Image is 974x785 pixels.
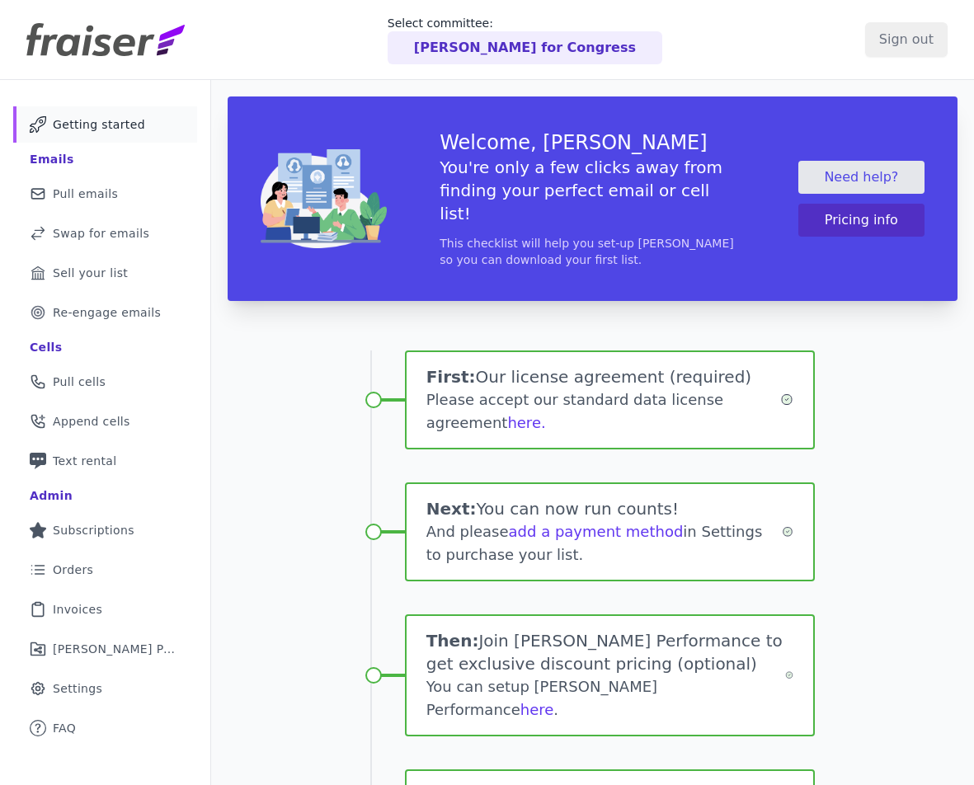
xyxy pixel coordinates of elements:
[426,631,479,651] span: Then:
[13,294,197,331] a: Re-engage emails
[440,129,746,156] h3: Welcome, [PERSON_NAME]
[426,629,785,675] h1: Join [PERSON_NAME] Performance to get exclusive discount pricing (optional)
[30,487,73,504] div: Admin
[13,215,197,251] a: Swap for emails
[13,106,197,143] a: Getting started
[53,225,149,242] span: Swap for emails
[13,631,197,667] a: [PERSON_NAME] Performance
[426,675,785,722] div: You can setup [PERSON_NAME] Performance .
[426,497,782,520] h1: You can now run counts!
[53,265,128,281] span: Sell your list
[426,365,780,388] h1: Our license agreement (required)
[13,403,197,440] a: Append cells
[13,176,197,212] a: Pull emails
[53,116,145,133] span: Getting started
[426,499,477,519] span: Next:
[53,680,102,697] span: Settings
[13,670,197,707] a: Settings
[440,235,746,268] p: This checklist will help you set-up [PERSON_NAME] so you can download your first list.
[426,520,782,566] div: And please in Settings to purchase your list.
[13,443,197,479] a: Text rental
[414,38,636,58] p: [PERSON_NAME] for Congress
[53,562,93,578] span: Orders
[13,552,197,588] a: Orders
[388,15,662,64] a: Select committee: [PERSON_NAME] for Congress
[53,304,161,321] span: Re-engage emails
[13,512,197,548] a: Subscriptions
[520,701,554,718] a: here
[13,255,197,291] a: Sell your list
[53,413,130,430] span: Append cells
[26,23,185,56] img: Fraiser Logo
[426,388,780,435] div: Please accept our standard data license agreement
[53,374,106,390] span: Pull cells
[30,151,74,167] div: Emails
[261,149,387,248] img: img
[53,641,177,657] span: [PERSON_NAME] Performance
[13,710,197,746] a: FAQ
[53,522,134,538] span: Subscriptions
[53,720,76,736] span: FAQ
[53,453,117,469] span: Text rental
[13,591,197,628] a: Invoices
[440,156,746,225] h5: You're only a few clicks away from finding your perfect email or cell list!
[509,523,684,540] a: add a payment method
[426,367,476,387] span: First:
[865,22,948,57] input: Sign out
[53,601,102,618] span: Invoices
[30,339,62,355] div: Cells
[798,204,925,237] button: Pricing info
[53,186,118,202] span: Pull emails
[388,15,662,31] p: Select committee:
[13,364,197,400] a: Pull cells
[798,161,925,194] a: Need help?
